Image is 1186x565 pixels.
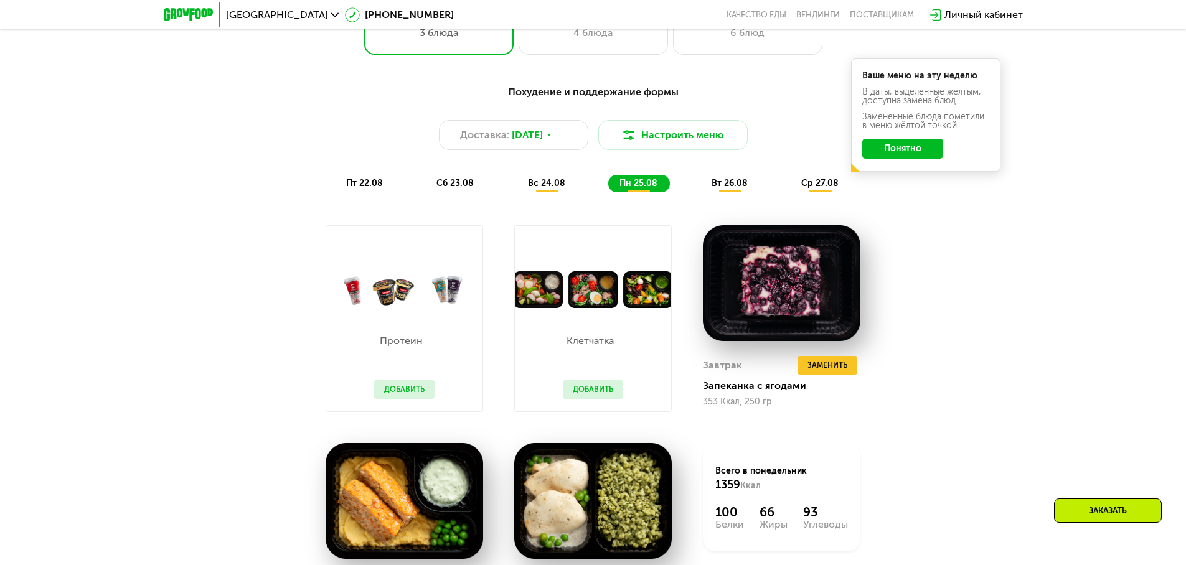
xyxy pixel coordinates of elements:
button: Понятно [862,139,943,159]
div: Белки [715,520,744,530]
div: 4 блюда [532,26,655,40]
button: Настроить меню [598,120,748,150]
span: [GEOGRAPHIC_DATA] [226,10,328,20]
button: Заменить [798,356,857,375]
div: 353 Ккал, 250 гр [703,397,860,407]
div: 66 [760,505,788,520]
span: вс 24.08 [528,178,565,189]
div: 6 блюд [686,26,809,40]
a: [PHONE_NUMBER] [345,7,454,22]
div: поставщикам [850,10,914,20]
span: вт 26.08 [712,178,748,189]
a: Качество еды [727,10,786,20]
span: ср 27.08 [801,178,839,189]
span: Доставка: [460,128,509,142]
div: Всего в понедельник [715,465,848,492]
div: Жиры [760,520,788,530]
span: сб 23.08 [436,178,474,189]
span: пн 25.08 [619,178,657,189]
div: 93 [803,505,848,520]
div: Запеканка с ягодами [703,380,870,392]
p: Клетчатка [563,336,617,346]
div: Похудение и поддержание формы [225,85,962,100]
span: 1359 [715,478,740,492]
p: Протеин [374,336,428,346]
div: 3 блюда [377,26,501,40]
div: 100 [715,505,744,520]
button: Добавить [563,380,623,399]
div: Ваше меню на эту неделю [862,72,989,80]
span: Ккал [740,480,761,491]
span: Заменить [807,359,847,371]
span: [DATE] [512,128,543,142]
div: В даты, выделенные желтым, доступна замена блюд. [862,88,989,105]
a: Вендинги [796,10,840,20]
div: Завтрак [703,356,742,375]
button: Добавить [374,380,435,399]
span: пт 22.08 [346,178,383,189]
div: Заказать [1054,498,1162,523]
div: Заменённые блюда пометили в меню жёлтой точкой. [862,113,989,130]
div: Личный кабинет [944,7,1023,22]
div: Углеводы [803,520,848,530]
